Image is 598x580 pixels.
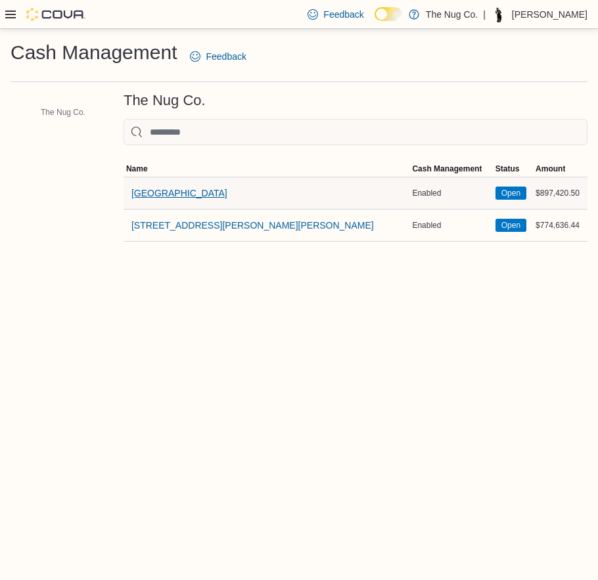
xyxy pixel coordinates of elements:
[501,219,520,231] span: Open
[409,217,492,233] div: Enabled
[495,219,526,232] span: Open
[323,8,363,21] span: Feedback
[426,7,478,22] p: The Nug Co.
[493,161,533,177] button: Status
[126,180,233,206] button: [GEOGRAPHIC_DATA]
[533,185,587,201] div: $897,420.50
[41,107,85,118] span: The Nug Co.
[533,161,587,177] button: Amount
[124,119,587,145] input: This is a search bar. As you type, the results lower in the page will automatically filter.
[495,187,526,200] span: Open
[124,93,206,108] h3: The Nug Co.
[495,164,520,174] span: Status
[512,7,587,22] p: [PERSON_NAME]
[483,7,486,22] p: |
[22,104,91,120] button: The Nug Co.
[409,161,492,177] button: Cash Management
[412,164,482,174] span: Cash Management
[131,219,374,232] span: [STREET_ADDRESS][PERSON_NAME][PERSON_NAME]
[206,50,246,63] span: Feedback
[501,187,520,199] span: Open
[11,39,177,66] h1: Cash Management
[126,212,379,238] button: [STREET_ADDRESS][PERSON_NAME][PERSON_NAME]
[26,8,85,21] img: Cova
[126,164,148,174] span: Name
[131,187,227,200] span: [GEOGRAPHIC_DATA]
[185,43,251,70] a: Feedback
[533,217,587,233] div: $774,636.44
[491,7,507,22] div: Thomas Leeder
[409,185,492,201] div: Enabled
[302,1,369,28] a: Feedback
[375,21,375,22] span: Dark Mode
[536,164,565,174] span: Amount
[375,7,402,21] input: Dark Mode
[124,161,409,177] button: Name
